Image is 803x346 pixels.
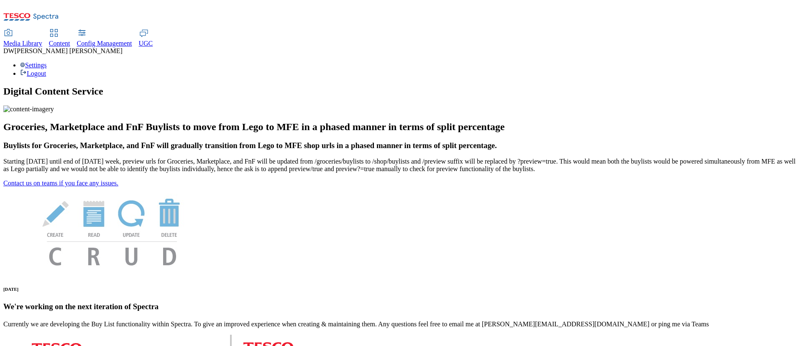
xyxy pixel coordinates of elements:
[3,105,54,113] img: content-imagery
[3,47,15,54] span: DW
[3,187,221,274] img: News Image
[20,70,46,77] a: Logout
[3,40,42,47] span: Media Library
[3,320,800,328] p: Currently we are developing the Buy List functionality within Spectra. To give an improved experi...
[77,30,132,47] a: Config Management
[139,40,153,47] span: UGC
[3,179,118,187] a: Contact us on teams if you face any issues.
[15,47,123,54] span: [PERSON_NAME] [PERSON_NAME]
[77,40,132,47] span: Config Management
[49,30,70,47] a: Content
[3,287,800,292] h6: [DATE]
[3,158,800,173] p: Starting [DATE] until end of [DATE] week, preview urls for Groceries, Marketplace, and FnF will b...
[49,40,70,47] span: Content
[3,30,42,47] a: Media Library
[3,141,800,150] h3: Buylists for Groceries, Marketplace, and FnF will gradually transition from Lego to MFE shop urls...
[20,62,47,69] a: Settings
[3,121,800,133] h2: Groceries, Marketplace and FnF Buylists to move from Lego to MFE in a phased manner in terms of s...
[3,302,800,311] h3: We're working on the next iteration of Spectra
[3,86,800,97] h1: Digital Content Service
[139,30,153,47] a: UGC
